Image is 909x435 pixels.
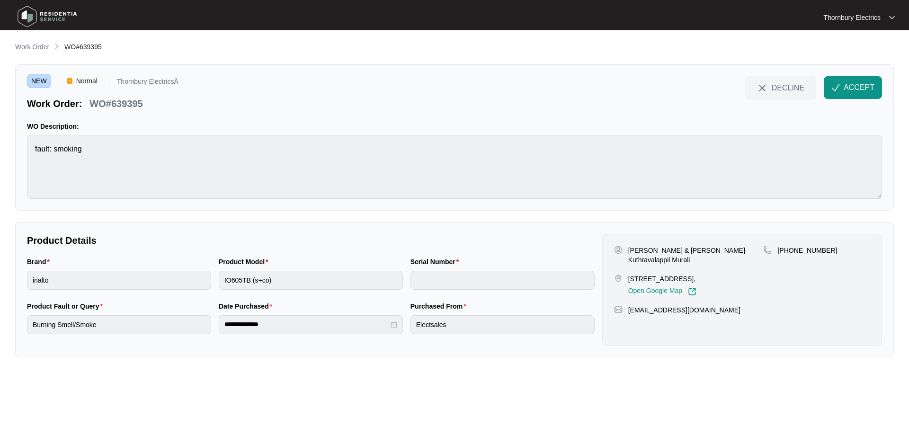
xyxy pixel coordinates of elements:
[27,234,595,247] p: Product Details
[614,274,623,283] img: map-pin
[14,2,80,31] img: residentia service logo
[777,246,837,255] p: [PHONE_NUMBER]
[410,315,595,334] input: Purchased From
[628,287,696,296] a: Open Google Map
[67,78,72,84] img: Vercel Logo
[13,42,51,53] a: Work Order
[410,302,470,311] label: Purchased From
[844,82,874,93] span: ACCEPT
[628,246,764,265] p: [PERSON_NAME] & [PERSON_NAME] Kuthravalappil Murali
[831,83,840,92] img: check-Icon
[614,305,623,314] img: map-pin
[628,274,696,284] p: [STREET_ADDRESS],
[219,302,276,311] label: Date Purchased
[772,82,804,93] span: DECLINE
[823,13,881,22] p: Thornbury Electrics
[27,74,51,88] span: NEW
[824,76,882,99] button: check-IconACCEPT
[27,257,53,266] label: Brand
[64,43,102,51] span: WO#639395
[757,82,768,94] img: close-Icon
[224,320,389,329] input: Date Purchased
[117,78,178,88] p: Thornbury ElectricsÂ
[219,271,403,290] input: Product Model
[27,302,107,311] label: Product Fault or Query
[614,246,623,254] img: user-pin
[410,257,463,266] label: Serial Number
[15,42,49,52] p: Work Order
[27,271,211,290] input: Brand
[745,76,816,99] button: close-IconDECLINE
[89,97,143,110] p: WO#639395
[410,271,595,290] input: Serial Number
[27,97,82,110] p: Work Order:
[27,315,211,334] input: Product Fault or Query
[219,257,272,266] label: Product Model
[628,305,740,315] p: [EMAIL_ADDRESS][DOMAIN_NAME]
[688,287,696,296] img: Link-External
[763,246,772,254] img: map-pin
[889,15,895,20] img: dropdown arrow
[27,135,882,199] textarea: fault: smoking
[72,74,101,88] span: Normal
[27,122,882,131] p: WO Description:
[53,43,61,50] img: chevron-right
